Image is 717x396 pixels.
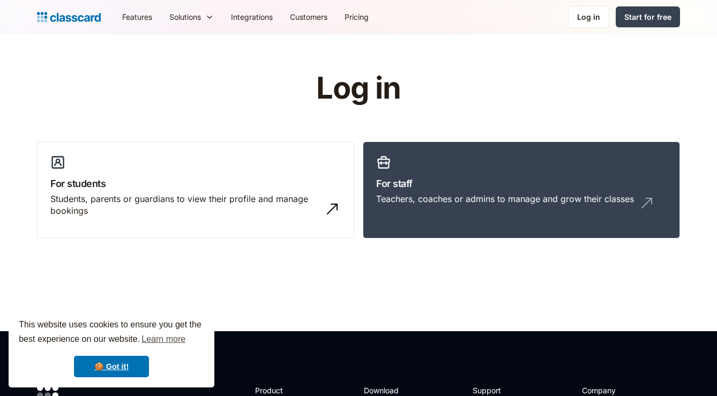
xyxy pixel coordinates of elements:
span: This website uses cookies to ensure you get the best experience on our website. [19,318,204,347]
div: Solutions [169,11,201,23]
a: For staffTeachers, coaches or admins to manage and grow their classes [363,141,680,239]
a: Features [114,5,161,29]
a: Customers [281,5,336,29]
div: cookieconsent [9,308,214,387]
h2: Product [255,385,312,396]
h2: Company [582,385,653,396]
a: learn more about cookies [140,331,187,347]
div: Solutions [161,5,222,29]
h2: Download [364,385,408,396]
a: home [37,10,101,25]
a: dismiss cookie message [74,356,149,377]
h3: For staff [376,176,667,191]
h3: For students [50,176,341,191]
div: Log in [577,11,600,23]
a: Pricing [336,5,377,29]
a: For studentsStudents, parents or guardians to view their profile and manage bookings [37,141,354,239]
a: Start for free [616,6,680,27]
div: Teachers, coaches or admins to manage and grow their classes [376,193,634,205]
div: Start for free [624,11,671,23]
a: Log in [568,6,609,28]
a: Integrations [222,5,281,29]
h2: Support [473,385,516,396]
div: Students, parents or guardians to view their profile and manage bookings [50,193,319,217]
h1: Log in [189,72,529,105]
